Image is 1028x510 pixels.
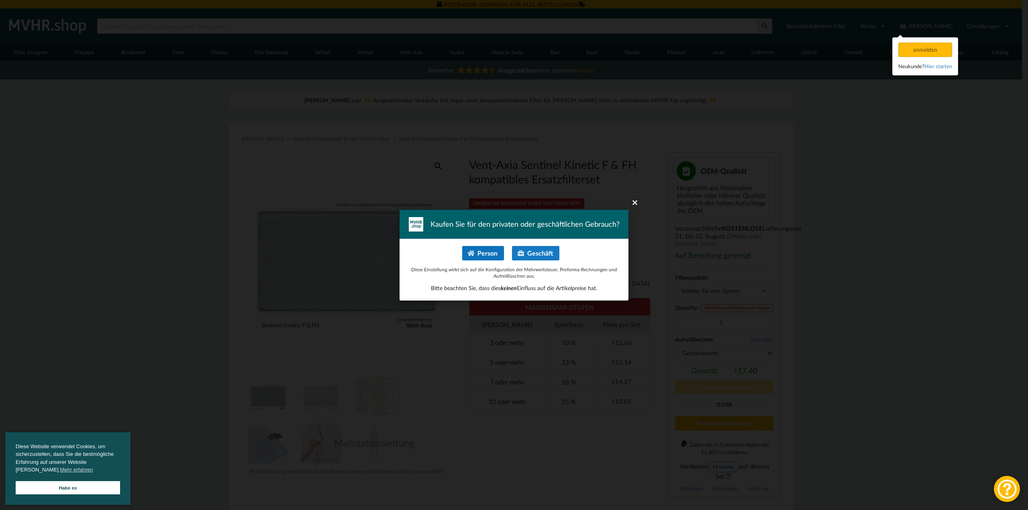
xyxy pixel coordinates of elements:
[409,217,423,232] img: mvhr-inverted.png
[431,284,501,291] font: Bitte beachten Sie, dass dies
[60,466,93,474] a: Cookies - Mehr erfahren
[898,63,924,69] font: Neukunde?
[411,266,617,278] font: Diese Einstellung wirkt sich auf die Konfiguration der Mehrwertsteuer, Proforma-Rechnungen und Au...
[16,481,120,494] a: Verstanden, Keks
[527,249,553,257] font: Geschäft
[5,432,131,505] div: Cookie-Zustimmung
[898,46,954,53] a: anmelden
[477,249,498,257] font: Person
[512,246,559,260] button: Geschäft
[924,63,952,69] a: Hier starten
[501,284,517,291] font: keinen
[517,284,597,291] font: Einfluss auf die Artikelpreise hat.
[60,467,93,473] font: Mehr erfahren
[59,485,77,490] font: Habe es
[16,443,114,473] font: Diese Website verwendet Cookies, um sicherzustellen, dass Sie die bestmögliche Erfahrung auf unse...
[430,219,620,228] font: Kaufen Sie für den privaten oder geschäftlichen Gebrauch?
[913,46,937,53] font: anmelden
[462,246,504,260] button: Person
